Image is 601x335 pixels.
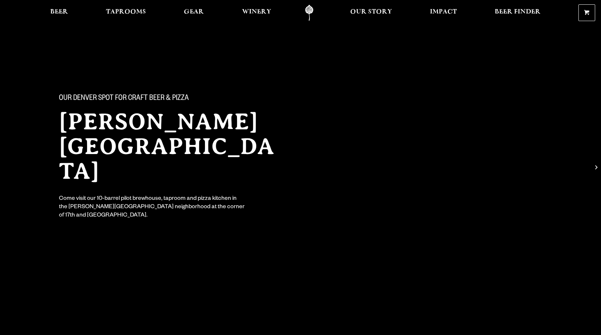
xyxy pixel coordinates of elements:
[430,9,457,15] span: Impact
[490,5,545,21] a: Beer Finder
[59,195,245,220] div: Come visit our 10-barrel pilot brewhouse, taproom and pizza kitchen in the [PERSON_NAME][GEOGRAPH...
[46,5,73,21] a: Beer
[101,5,151,21] a: Taprooms
[242,9,271,15] span: Winery
[184,9,204,15] span: Gear
[350,9,392,15] span: Our Story
[50,9,68,15] span: Beer
[345,5,397,21] a: Our Story
[106,9,146,15] span: Taprooms
[59,109,286,183] h2: [PERSON_NAME][GEOGRAPHIC_DATA]
[179,5,209,21] a: Gear
[296,5,323,21] a: Odell Home
[237,5,276,21] a: Winery
[59,94,189,104] span: Our Denver spot for craft beer & pizza
[495,9,541,15] span: Beer Finder
[425,5,462,21] a: Impact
